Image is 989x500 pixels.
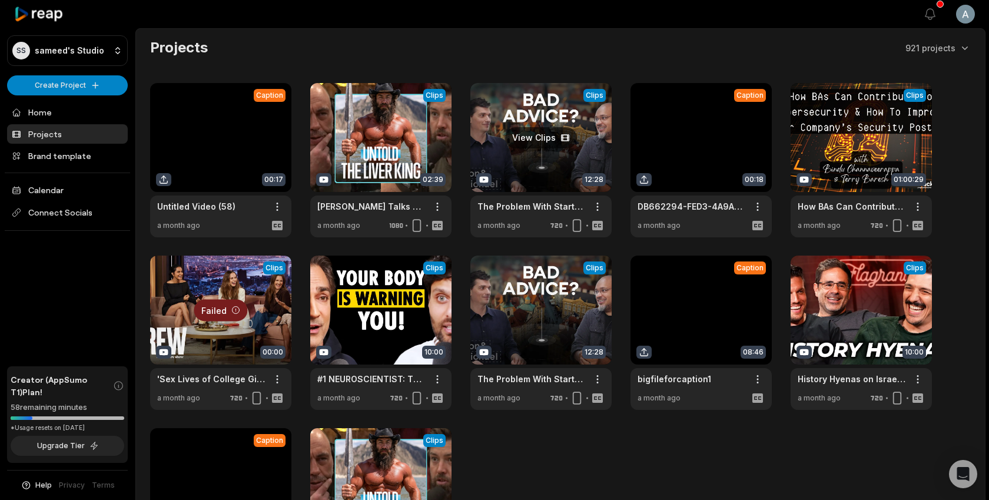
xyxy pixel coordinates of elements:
[949,460,977,488] div: Open Intercom Messenger
[157,200,235,213] a: Untitled Video (58)
[35,480,52,491] span: Help
[150,38,208,57] h2: Projects
[35,45,104,56] p: sameed's Studio
[157,373,265,385] div: 'Sex Lives of College Girls' Cast Reveals Surprising & Sexy Confessions! | FULL INTERVIEW
[638,200,746,213] a: DB662294-FED3-4A9A-B188-5C1379F55B0C
[7,202,128,223] span: Connect Socials
[317,373,426,385] a: #1 NEUROSCIENTIST: This Dangerous Habit is DESTROYING Your MEMORY (Here’s How To Fix It FAST)
[638,373,711,385] a: bigfileforcaption1
[7,180,128,200] a: Calendar
[7,124,128,144] a: Projects
[798,200,906,213] a: How BAs Can Contribute To Cybersecurity with [PERSON_NAME] & [PERSON_NAME]
[317,200,426,213] a: [PERSON_NAME] Talks About The Liver Kings Side Business | [PERSON_NAME] & [PERSON_NAME]
[11,423,124,432] div: *Usage resets on [DATE]
[7,146,128,165] a: Brand template
[477,373,586,385] a: The Problem With Startup "Experts"
[7,75,128,95] button: Create Project
[12,42,30,59] div: SS
[11,402,124,413] div: 58 remaining minutes
[798,373,906,385] a: History Hyenas on Israel & Iran, [PERSON_NAME] is MLKs Dream, & the History of the Ottoman Empire
[21,480,52,491] button: Help
[59,480,85,491] a: Privacy
[477,200,586,213] a: The Problem With Startup "Experts"
[11,373,113,398] span: Creator (AppSumo T1) Plan!
[905,42,971,54] button: 921 projects
[11,436,124,456] button: Upgrade Tier
[92,480,115,491] a: Terms
[7,102,128,122] a: Home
